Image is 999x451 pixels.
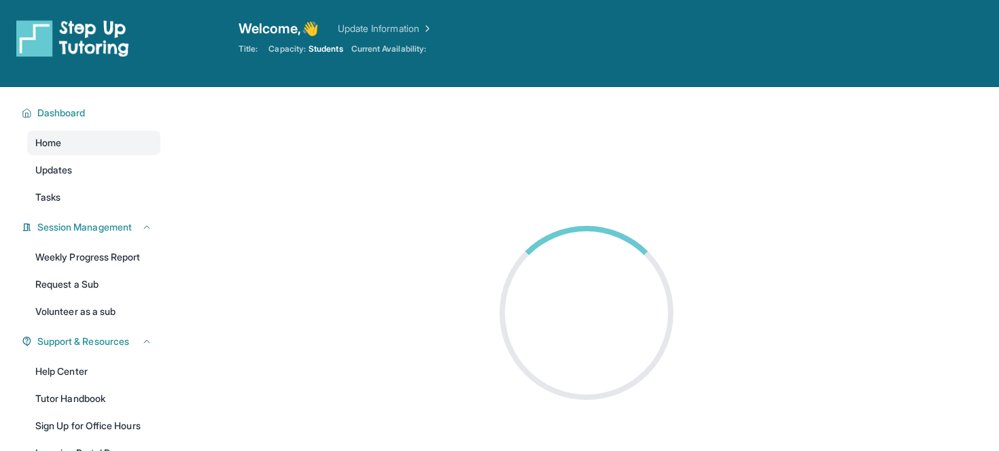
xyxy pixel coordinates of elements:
[27,414,160,438] a: Sign Up for Office Hours
[32,335,152,348] button: Support & Resources
[32,106,152,120] button: Dashboard
[27,299,160,324] a: Volunteer as a sub
[309,44,343,54] span: Students
[338,22,433,35] a: Update Information
[27,359,160,384] a: Help Center
[239,44,258,54] span: Title:
[27,131,160,155] a: Home
[268,44,306,54] span: Capacity:
[37,106,86,120] span: Dashboard
[35,136,61,150] span: Home
[37,335,129,348] span: Support & Resources
[419,22,433,35] img: Chevron Right
[27,245,160,269] a: Weekly Progress Report
[351,44,426,54] span: Current Availability:
[27,386,160,411] a: Tutor Handbook
[27,158,160,182] a: Updates
[35,163,73,177] span: Updates
[239,19,319,38] span: Welcome, 👋
[27,185,160,210] a: Tasks
[27,272,160,297] a: Request a Sub
[32,220,152,234] button: Session Management
[37,220,132,234] span: Session Management
[35,190,60,204] span: Tasks
[16,19,129,57] img: logo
